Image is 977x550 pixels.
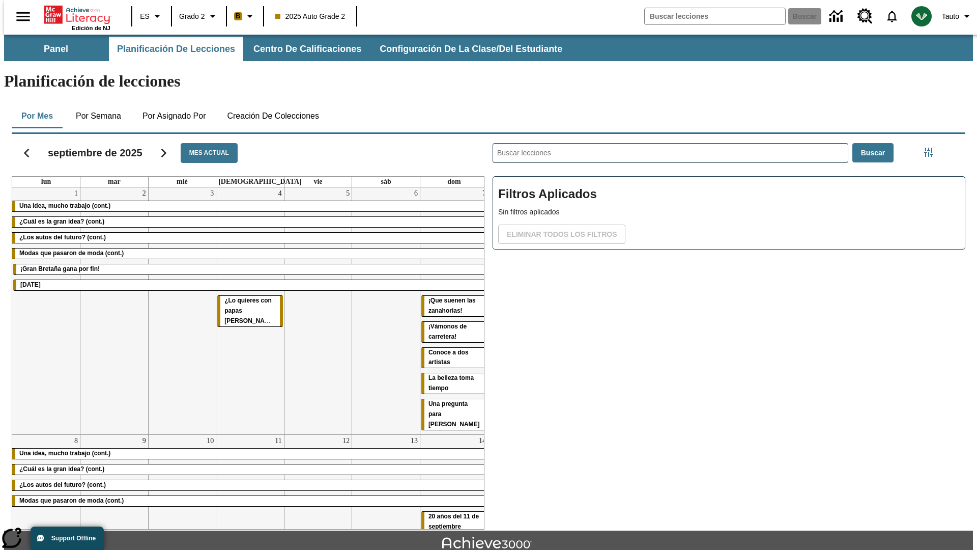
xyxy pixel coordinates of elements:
[151,140,177,166] button: Seguir
[80,187,149,434] td: 2 de septiembre de 2025
[493,176,965,250] div: Filtros Aplicados
[19,202,110,209] span: Una idea, mucho trabajo (cont.)
[284,187,352,434] td: 5 de septiembre de 2025
[421,399,487,430] div: Una pregunta para Joplin
[4,37,571,61] div: Subbarra de navegación
[72,435,80,447] a: 8 de septiembre de 2025
[428,374,474,392] span: La belleza toma tiempo
[19,465,104,473] span: ¿Cuál es la gran idea? (cont.)
[5,37,107,61] button: Panel
[117,43,235,55] span: Planificación de lecciones
[51,535,96,542] span: Support Offline
[428,323,467,340] span: ¡Vámonos de carretera!
[911,6,932,26] img: avatar image
[421,512,487,532] div: 20 años del 11 de septiembre
[484,130,965,530] div: Buscar
[31,527,104,550] button: Support Offline
[72,25,110,31] span: Edición de NJ
[428,400,480,428] span: Una pregunta para Joplin
[428,513,479,530] span: 20 años del 11 de septiembre
[236,10,241,22] span: B
[344,187,352,200] a: 5 de septiembre de 2025
[879,3,905,30] a: Notificaciones
[216,187,284,434] td: 4 de septiembre de 2025
[44,43,68,55] span: Panel
[44,4,110,31] div: Portada
[8,2,38,32] button: Abrir el menú lateral
[498,207,960,217] p: Sin filtros aplicados
[498,182,960,207] h2: Filtros Aplicados
[409,435,420,447] a: 13 de septiembre de 2025
[140,435,148,447] a: 9 de septiembre de 2025
[4,130,484,530] div: Calendario
[852,143,894,163] button: Buscar
[352,187,420,434] td: 6 de septiembre de 2025
[14,140,40,166] button: Regresar
[412,187,420,200] a: 6 de septiembre de 2025
[19,218,104,225] span: ¿Cuál es la gran idea? (cont.)
[106,177,123,187] a: martes
[135,7,168,25] button: Lenguaje: ES, Selecciona un idioma
[4,35,973,61] div: Subbarra de navegación
[380,43,562,55] span: Configuración de la clase/del estudiante
[477,435,488,447] a: 14 de septiembre de 2025
[148,187,216,434] td: 3 de septiembre de 2025
[371,37,570,61] button: Configuración de la clase/del estudiante
[379,177,393,187] a: sábado
[68,104,129,128] button: Por semana
[645,8,785,24] input: Buscar campo
[140,11,150,22] span: ES
[12,187,80,434] td: 1 de septiembre de 2025
[493,144,848,162] input: Buscar lecciones
[276,187,284,200] a: 4 de septiembre de 2025
[217,296,283,326] div: ¿Lo quieres con papas fritas?
[421,296,487,316] div: ¡Que suenen las zanahorias!
[134,104,214,128] button: Por asignado por
[12,217,488,227] div: ¿Cuál es la gran idea? (cont.)
[823,3,851,31] a: Centro de información
[179,11,205,22] span: Grado 2
[19,450,110,457] span: Una idea, mucho trabajo (cont.)
[428,297,476,314] span: ¡Que suenen las zanahorias!
[480,187,488,200] a: 7 de septiembre de 2025
[13,280,487,290] div: Día del Trabajo
[48,147,142,159] h2: septiembre de 2025
[19,481,106,488] span: ¿Los autos del futuro? (cont.)
[175,7,223,25] button: Grado: Grado 2, Elige un grado
[19,234,106,241] span: ¿Los autos del futuro? (cont.)
[12,249,488,259] div: Modas que pasaron de moda (cont.)
[12,496,488,506] div: Modas que pasaron de moda (cont.)
[428,349,469,366] span: Conoce a dos artistas
[4,72,973,91] h1: Planificación de lecciones
[216,177,304,187] a: jueves
[72,187,80,200] a: 1 de septiembre de 2025
[445,177,463,187] a: domingo
[39,177,53,187] a: lunes
[421,348,487,368] div: Conoce a dos artistas
[219,104,327,128] button: Creación de colecciones
[20,281,41,288] span: Día del Trabajo
[420,187,488,434] td: 7 de septiembre de 2025
[20,265,100,272] span: ¡Gran Bretaña gana por fin!
[253,43,361,55] span: Centro de calificaciones
[275,11,346,22] span: 2025 Auto Grade 2
[12,201,488,211] div: Una idea, mucho trabajo (cont.)
[12,464,488,475] div: ¿Cuál es la gran idea? (cont.)
[44,5,110,25] a: Portada
[938,7,977,25] button: Perfil/Configuración
[181,143,238,163] button: Mes actual
[12,480,488,490] div: ¿Los autos del futuro? (cont.)
[13,264,487,274] div: ¡Gran Bretaña gana por fin!
[208,187,216,200] a: 3 de septiembre de 2025
[905,3,938,30] button: Escoja un nuevo avatar
[175,177,190,187] a: miércoles
[205,435,216,447] a: 10 de septiembre de 2025
[918,142,939,162] button: Menú lateral de filtros
[273,435,283,447] a: 11 de septiembre de 2025
[421,373,487,394] div: La belleza toma tiempo
[12,449,488,459] div: Una idea, mucho trabajo (cont.)
[942,11,959,22] span: Tauto
[851,3,879,30] a: Centro de recursos, Se abrirá en una pestaña nueva.
[140,187,148,200] a: 2 de septiembre de 2025
[19,497,124,504] span: Modas que pasaron de moda (cont.)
